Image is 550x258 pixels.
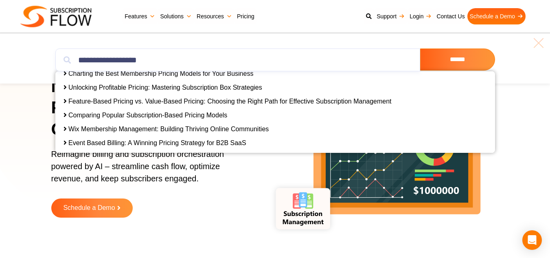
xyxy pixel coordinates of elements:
[68,70,253,77] a: Charting the Best Membership Pricing Models for Your Business
[234,8,257,24] a: Pricing
[51,76,254,140] h1: Next-Gen AI Billing Platform to Power Growth
[51,148,244,193] p: Reimagine billing and subscription orchestration powered by AI – streamline cash flow, optimize r...
[374,8,407,24] a: Support
[68,98,392,105] a: Feature-Based Pricing vs. Value-Based Pricing: Choosing the Right Path for Effective Subscription...
[158,8,194,24] a: Solutions
[522,230,542,250] div: Open Intercom Messenger
[194,8,234,24] a: Resources
[122,8,158,24] a: Features
[68,84,262,91] a: Unlocking Profitable Pricing: Mastering Subscription Box Strategies
[68,112,227,119] a: Comparing Popular Subscription-Based Pricing Models
[68,139,246,146] a: Event Based Billing: A Winning Pricing Strategy for B2B SaaS
[68,126,269,132] a: Wix Membership Management: Building Thriving Online Communities
[63,205,115,212] span: Schedule a Demo
[20,6,92,27] img: Subscriptionflow
[434,8,467,24] a: Contact Us
[407,8,434,24] a: Login
[51,198,133,218] a: Schedule a Demo
[467,8,526,24] a: Schedule a Demo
